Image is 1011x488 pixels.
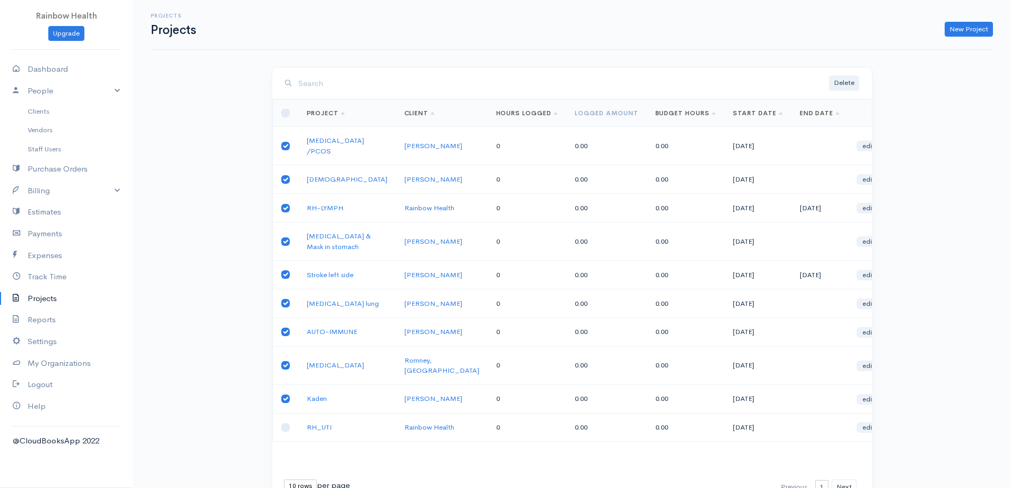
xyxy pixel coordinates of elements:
a: [MEDICAL_DATA] & Mask in stomach [307,232,371,251]
td: 0.00 [566,384,646,413]
button: Delete [829,75,859,91]
td: 0 [488,165,567,194]
a: edit [857,298,880,309]
td: 0.00 [566,194,646,222]
td: 0.00 [566,346,646,384]
span: Rainbow Health [36,11,97,21]
a: [PERSON_NAME] [404,299,462,308]
a: RH_UTI [307,423,332,432]
a: [PERSON_NAME] [404,394,462,403]
td: [DATE] [724,165,791,194]
a: Budget Hours [655,109,716,117]
td: 0 [488,413,567,442]
a: edit [857,270,880,280]
a: [MEDICAL_DATA] /PCOS [307,136,364,156]
td: 0.00 [647,165,725,194]
a: End Date [800,109,840,117]
td: 0.00 [566,318,646,346]
td: 0.00 [647,346,725,384]
a: edit [857,394,880,405]
a: New Project [945,22,993,37]
td: 0.00 [647,413,725,442]
td: 0.00 [566,413,646,442]
td: [DATE] [724,222,791,261]
a: edit [857,141,880,151]
td: 0.00 [647,289,725,318]
td: 0.00 [647,127,725,165]
a: edit [857,203,880,213]
td: [DATE] [724,194,791,222]
a: edit [857,361,880,371]
a: Upgrade [48,26,84,41]
td: 0 [488,222,567,261]
a: [MEDICAL_DATA] lung [307,299,379,308]
a: [PERSON_NAME] [404,327,462,336]
a: RH-LYMPH [307,203,343,212]
td: 0 [488,194,567,222]
td: 0.00 [566,289,646,318]
a: [MEDICAL_DATA] [307,361,364,370]
a: Stroke left side [307,270,353,279]
a: [PERSON_NAME] [404,237,462,246]
td: 0.00 [566,261,646,289]
a: edit [857,327,880,338]
a: [PERSON_NAME] [404,175,462,184]
a: Rainbow Health [404,423,454,432]
a: Client [404,109,435,117]
td: 0 [488,384,567,413]
td: 0.00 [647,261,725,289]
td: 0.00 [647,384,725,413]
a: [DEMOGRAPHIC_DATA] [307,175,387,184]
th: Logged Amount [566,100,646,127]
a: Start Date [733,109,783,117]
td: [DATE] [724,318,791,346]
a: Project [307,109,345,117]
a: Kaden [307,394,327,403]
h6: Projects [151,13,196,19]
a: [PERSON_NAME] [404,270,462,279]
td: 0 [488,261,567,289]
td: 0 [488,289,567,318]
a: edit [857,174,880,185]
td: 0.00 [647,318,725,346]
input: Search [298,73,829,95]
td: 0.00 [566,165,646,194]
td: 0.00 [647,194,725,222]
td: [DATE] [724,413,791,442]
h1: Projects [151,23,196,37]
a: Hours Logged [496,109,558,117]
a: Rainbow Health [404,203,454,212]
td: [DATE] [724,384,791,413]
td: 0 [488,127,567,165]
a: edit [857,236,880,247]
a: edit [857,422,880,433]
td: 0.00 [566,222,646,261]
td: [DATE] [724,127,791,165]
a: [PERSON_NAME] [404,141,462,150]
a: AUTO-IMMUNE [307,327,357,336]
td: [DATE] [791,194,849,222]
td: [DATE] [724,261,791,289]
td: [DATE] [791,261,849,289]
td: 0.00 [566,127,646,165]
a: Romney, [GEOGRAPHIC_DATA] [404,356,479,375]
div: @CloudBooksApp 2022 [13,435,120,447]
td: 0 [488,346,567,384]
td: 0.00 [647,222,725,261]
td: 0 [488,318,567,346]
td: [DATE] [724,289,791,318]
td: [DATE] [724,346,791,384]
